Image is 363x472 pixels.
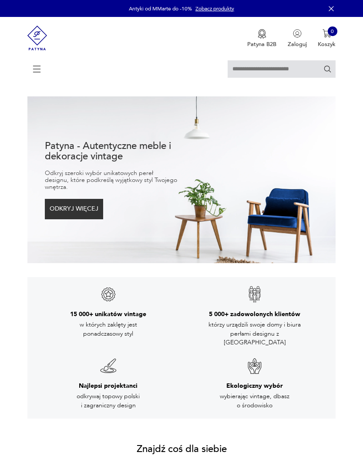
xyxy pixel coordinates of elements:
button: Zaloguj [288,29,307,48]
button: 0Koszyk [318,29,336,48]
a: Zobacz produkty [195,5,234,12]
p: w których zaklęty jest ponadczasowy styl [60,320,156,338]
img: Znak gwarancji jakości [100,286,117,303]
img: Ikona koszyka [323,29,331,38]
a: ODKRYJ WIĘCEJ [45,207,103,212]
a: Ikona medaluPatyna B2B [247,29,276,48]
img: Znak gwarancji jakości [246,286,263,303]
img: Ikona medalu [258,29,266,39]
h3: Ekologiczny wybór [226,382,283,390]
img: Ikonka użytkownika [293,29,302,38]
p: odkrywaj topowy polski i zagraniczny design [60,392,156,410]
img: Znak gwarancji jakości [246,357,263,375]
p: Patyna B2B [247,40,276,48]
img: Znak gwarancji jakości [100,357,117,375]
p: Odkryj szeroki wybór unikatowych pereł designu, które podkreślą wyjątkowy styl Twojego wnętrza. [45,170,177,191]
button: Patyna B2B [247,29,276,48]
button: Szukaj [323,65,332,73]
h1: Patyna - Autentyczne meble i dekoracje vintage [45,141,181,162]
p: Zaloguj [288,40,307,48]
p: którzy urządzili swoje domy i biura perłami designu z [GEOGRAPHIC_DATA] [207,320,302,347]
h3: Najlepsi projektanci [79,382,138,390]
img: Patyna - sklep z meblami i dekoracjami vintage [27,17,47,59]
h3: 5 000+ zadowolonych klientów [209,310,300,319]
p: Antyki od MMarte do -10% [129,5,192,12]
div: 0 [328,26,337,36]
h2: Znajdź coś dla siebie [137,444,227,454]
p: wybierając vintage, dbasz o środowisko [207,392,302,410]
p: Koszyk [318,40,336,48]
button: ODKRYJ WIĘCEJ [45,199,103,219]
h3: 15 000+ unikatów vintage [70,310,146,319]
